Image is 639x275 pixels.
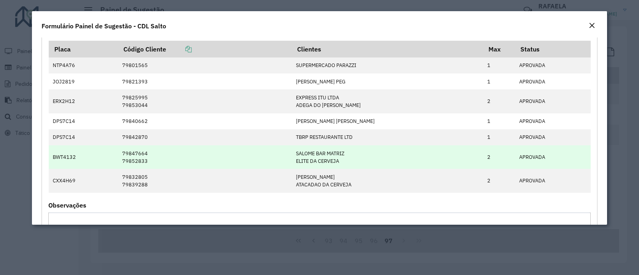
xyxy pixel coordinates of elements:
[292,41,483,57] th: Clientes
[515,41,591,57] th: Status
[49,57,118,73] td: NTP4A76
[292,169,483,192] td: [PERSON_NAME] ATACADAO DA CERVEJA
[292,89,483,113] td: EXPRESS ITU LTDA ADEGA DO [PERSON_NAME]
[166,45,192,53] a: Copiar
[483,57,515,73] td: 1
[118,41,292,57] th: Código Cliente
[118,89,292,113] td: 79825995 79853044
[49,41,118,57] th: Placa
[292,57,483,73] td: SUPERMERCADO PARAZZI
[515,129,591,145] td: APROVADA
[292,129,483,145] td: TBRP RESTAURANTE LTD
[515,57,591,73] td: APROVADA
[589,22,595,29] em: Fechar
[118,129,292,145] td: 79842870
[49,129,118,145] td: DPS7C14
[515,113,591,129] td: APROVADA
[49,73,118,89] td: JOJ2819
[586,21,597,31] button: Close
[483,89,515,113] td: 2
[48,200,86,210] label: Observações
[515,89,591,113] td: APROVADA
[515,73,591,89] td: APROVADA
[118,169,292,192] td: 79832805 79839288
[292,73,483,89] td: [PERSON_NAME] PEG
[483,41,515,57] th: Max
[483,73,515,89] td: 1
[292,145,483,169] td: SALOME BAR MATRIZ ELITE DA CERVEJA
[483,129,515,145] td: 1
[483,113,515,129] td: 1
[118,57,292,73] td: 79801565
[292,113,483,129] td: [PERSON_NAME] [PERSON_NAME]
[515,169,591,192] td: APROVADA
[118,73,292,89] td: 79821393
[49,89,118,113] td: ERX2H12
[49,113,118,129] td: DPS7C14
[118,113,292,129] td: 79840662
[118,145,292,169] td: 79847664 79852833
[483,169,515,192] td: 2
[42,21,166,31] h4: Formulário Painel de Sugestão - CDL Salto
[49,169,118,192] td: CXX4H69
[483,145,515,169] td: 2
[49,145,118,169] td: BWT4132
[515,145,591,169] td: APROVADA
